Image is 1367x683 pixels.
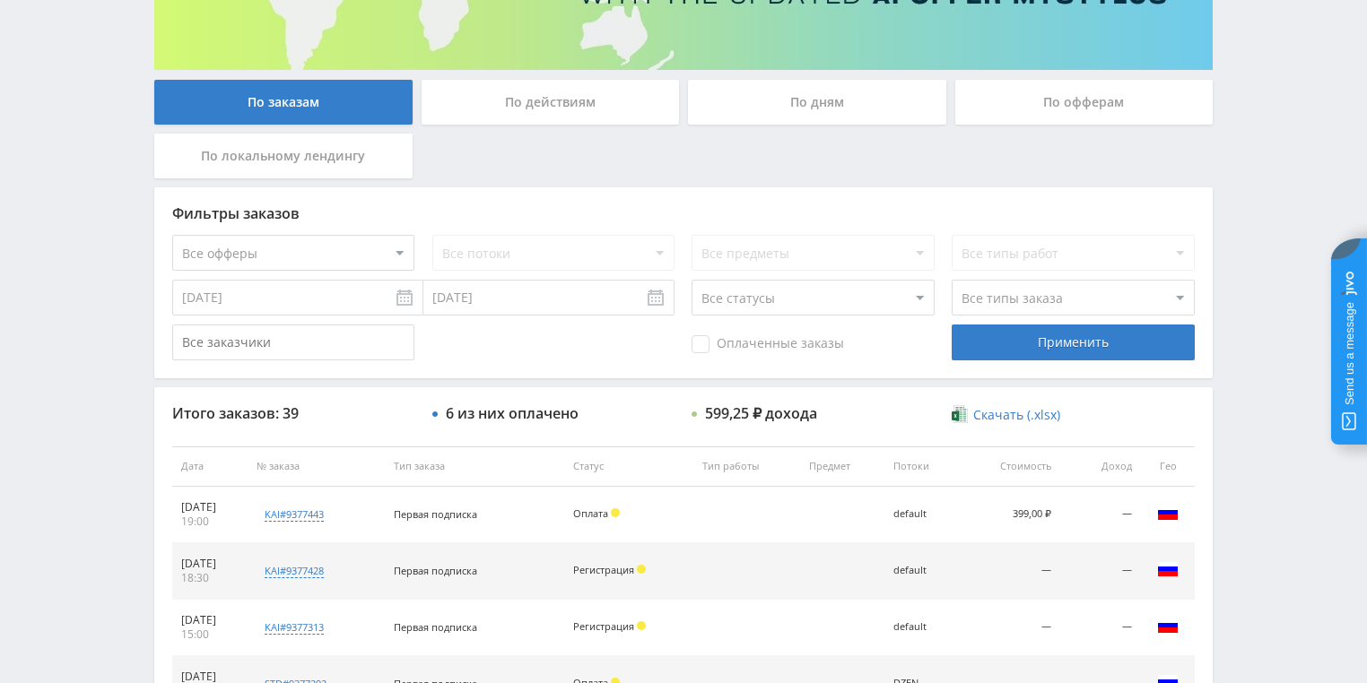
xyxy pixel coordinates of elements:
[265,564,324,578] div: kai#9377428
[893,621,953,633] div: default
[637,621,646,630] span: Холд
[248,446,385,487] th: № заказа
[181,500,239,514] div: [DATE]
[952,405,967,423] img: xlsx
[1141,446,1195,487] th: Гео
[181,514,239,529] div: 19:00
[154,134,413,178] div: По локальному лендингу
[172,324,414,360] input: Все заказчики
[1060,446,1141,487] th: Доход
[1157,502,1179,523] img: rus.png
[394,507,477,521] span: Первая подписка
[394,620,477,634] span: Первая подписка
[154,80,413,125] div: По заказам
[962,487,1060,543] td: 399,00 ₽
[893,508,953,520] div: default
[181,557,239,571] div: [DATE]
[1060,600,1141,656] td: —
[973,408,1060,422] span: Скачать (.xlsx)
[705,405,817,421] div: 599,25 ₽ дохода
[172,405,414,421] div: Итого заказов: 39
[573,619,634,633] span: Регистрация
[955,80,1214,125] div: По офферам
[893,565,953,576] div: default
[693,446,800,487] th: Тип работы
[884,446,962,487] th: Потоки
[422,80,680,125] div: По действиям
[800,446,884,487] th: Предмет
[564,446,693,487] th: Статус
[394,564,477,577] span: Первая подписка
[962,446,1060,487] th: Стоимость
[181,627,239,642] div: 15:00
[1157,615,1179,636] img: rus.png
[265,620,324,635] div: kai#9377313
[573,506,608,520] span: Оплата
[952,406,1059,424] a: Скачать (.xlsx)
[611,508,620,517] span: Холд
[1060,487,1141,543] td: —
[573,563,634,576] span: Регистрация
[181,571,239,585] div: 18:30
[962,543,1060,600] td: —
[385,446,564,487] th: Тип заказа
[181,613,239,627] div: [DATE]
[962,600,1060,656] td: —
[637,565,646,574] span: Холд
[446,405,579,421] div: 6 из них оплачено
[1060,543,1141,600] td: —
[688,80,946,125] div: По дням
[172,205,1195,221] div: Фильтры заказов
[1157,558,1179,580] img: rus.png
[172,446,248,487] th: Дата
[265,507,324,522] div: kai#9377443
[692,335,844,353] span: Оплаченные заказы
[952,324,1194,360] div: Применить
